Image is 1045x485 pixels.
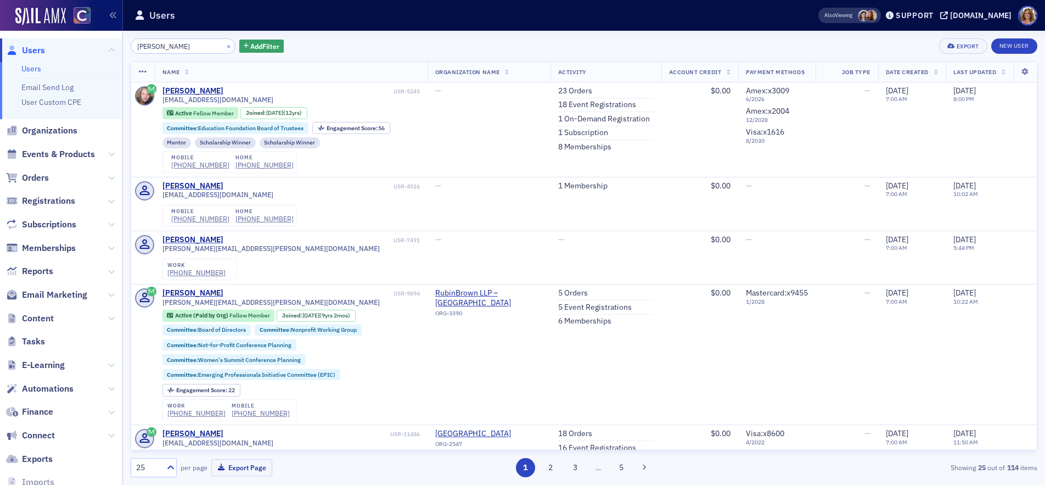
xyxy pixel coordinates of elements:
[746,449,784,459] span: Visa : x8006
[746,428,784,438] span: Visa : x8600
[235,161,294,169] div: [PHONE_NUMBER]
[167,371,198,378] span: Committee :
[162,288,223,298] a: [PERSON_NAME]
[435,288,543,308] span: RubinBrown LLP – Denver
[886,235,908,244] span: [DATE]
[516,458,535,477] button: 1
[229,311,270,319] span: Fellow Member
[167,356,301,364] a: Committee:Women's Summit Conference Planning
[591,462,606,472] span: …
[541,458,560,477] button: 2
[864,288,870,298] span: —
[22,172,49,184] span: Orders
[953,428,976,438] span: [DATE]
[162,339,297,350] div: Committee:
[193,109,234,117] span: Fellow Member
[746,116,808,124] span: 12 / 2028
[953,181,976,191] span: [DATE]
[240,107,307,119] div: Joined: 2013-08-31 00:00:00
[6,195,75,207] a: Registrations
[327,124,379,132] span: Engagement Score :
[171,161,229,169] a: [PHONE_NUMBER]
[953,68,996,76] span: Last Updated
[175,311,229,319] span: Active (Paid by Org)
[991,38,1037,54] a: New User
[171,154,229,161] div: mobile
[6,242,76,254] a: Memberships
[896,10,934,20] div: Support
[435,429,535,439] a: [GEOGRAPHIC_DATA]
[746,127,784,137] span: Visa : x1616
[167,326,246,333] a: Committee:Board of Directors
[953,235,976,244] span: [DATE]
[167,312,269,319] a: Active (Paid by Org) Fellow Member
[167,326,198,333] span: Committee :
[162,310,275,322] div: Active (Paid by Org): Active (Paid by Org): Fellow Member
[435,429,535,439] span: Regis University
[232,403,290,409] div: mobile
[167,125,304,132] a: Committee:Education Foundation Board of Trustees
[558,288,588,298] a: 5 Orders
[22,148,95,160] span: Events & Products
[6,172,49,184] a: Orders
[162,429,223,439] a: [PERSON_NAME]
[6,289,87,301] a: Email Marketing
[886,190,907,198] time: 7:00 AM
[176,387,235,393] div: 22
[558,68,587,76] span: Activity
[566,458,585,477] button: 3
[277,310,356,322] div: Joined: 2016-07-21 00:00:00
[22,336,45,348] span: Tasks
[131,38,235,54] input: Search…
[162,122,309,134] div: Committee:
[167,371,335,378] a: Committee:Emerging Professionals Initiative Committee (EPIC)
[6,44,45,57] a: Users
[312,122,390,134] div: Engagement Score: 56
[711,86,731,96] span: $0.00
[864,86,870,96] span: —
[22,289,87,301] span: Email Marketing
[1005,462,1020,472] strong: 114
[953,86,976,96] span: [DATE]
[162,191,273,199] span: [EMAIL_ADDRESS][DOMAIN_NAME]
[6,336,45,348] a: Tasks
[167,409,226,417] a: [PHONE_NUMBER]
[866,10,877,21] span: Sheila Duggan
[232,409,290,417] a: [PHONE_NUMBER]
[746,288,808,298] span: Mastercard : x9455
[746,86,789,96] span: Amex : x3009
[435,235,441,244] span: —
[864,181,870,191] span: —
[558,142,611,152] a: 8 Memberships
[435,310,543,321] div: ORG-3390
[746,298,808,305] span: 1 / 2028
[1018,6,1037,25] span: Profile
[858,10,869,21] span: Stacy Svendsen
[953,438,978,446] time: 11:50 AM
[957,43,979,49] div: Export
[302,311,319,319] span: [DATE]
[162,244,380,253] span: [PERSON_NAME][EMAIL_ADDRESS][PERSON_NAME][DOMAIN_NAME]
[255,325,362,336] div: Committee:
[558,128,608,138] a: 1 Subscription
[195,137,256,148] div: Scholarship Winner
[746,439,808,446] span: 4 / 2022
[950,10,1012,20] div: [DOMAIN_NAME]
[886,288,908,298] span: [DATE]
[167,124,198,132] span: Committee :
[22,359,65,371] span: E-Learning
[746,137,808,144] span: 8 / 2030
[302,312,350,319] div: (9yrs 2mos)
[558,86,592,96] a: 23 Orders
[6,125,77,137] a: Organizations
[136,462,160,473] div: 25
[74,7,91,24] img: SailAMX
[181,462,207,472] label: per page
[167,356,198,364] span: Committee :
[842,68,870,76] span: Job Type
[824,12,835,19] div: Also
[266,109,283,116] span: [DATE]
[558,316,611,326] a: 6 Memberships
[235,154,294,161] div: home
